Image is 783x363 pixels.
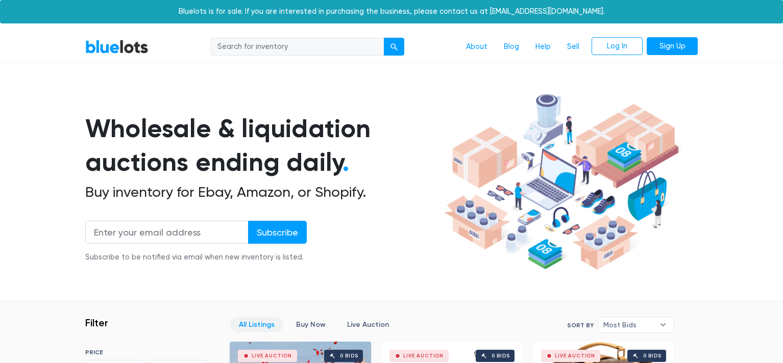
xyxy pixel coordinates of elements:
[342,147,349,177] span: .
[85,184,441,201] h2: Buy inventory for Ebay, Amazon, or Shopify.
[492,353,510,358] div: 0 bids
[85,112,441,179] h1: Wholesale & liquidation auctions ending daily
[527,37,559,57] a: Help
[85,317,108,329] h3: Filter
[340,353,358,358] div: 0 bids
[85,221,249,244] input: Enter your email address
[458,37,496,57] a: About
[643,353,662,358] div: 0 bids
[248,221,307,244] input: Subscribe
[211,38,384,56] input: Search for inventory
[230,317,283,332] a: All Listings
[603,317,654,332] span: Most Bids
[647,37,698,56] a: Sign Up
[403,353,444,358] div: Live Auction
[85,39,149,54] a: BlueLots
[567,321,594,330] label: Sort By
[85,252,307,263] div: Subscribe to be notified via email when new inventory is listed.
[496,37,527,57] a: Blog
[555,353,595,358] div: Live Auction
[592,37,643,56] a: Log In
[441,89,682,275] img: hero-ee84e7d0318cb26816c560f6b4441b76977f77a177738b4e94f68c95b2b83dbb.png
[252,353,292,358] div: Live Auction
[559,37,588,57] a: Sell
[85,349,207,356] h6: PRICE
[652,317,674,332] b: ▾
[287,317,334,332] a: Buy Now
[338,317,398,332] a: Live Auction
